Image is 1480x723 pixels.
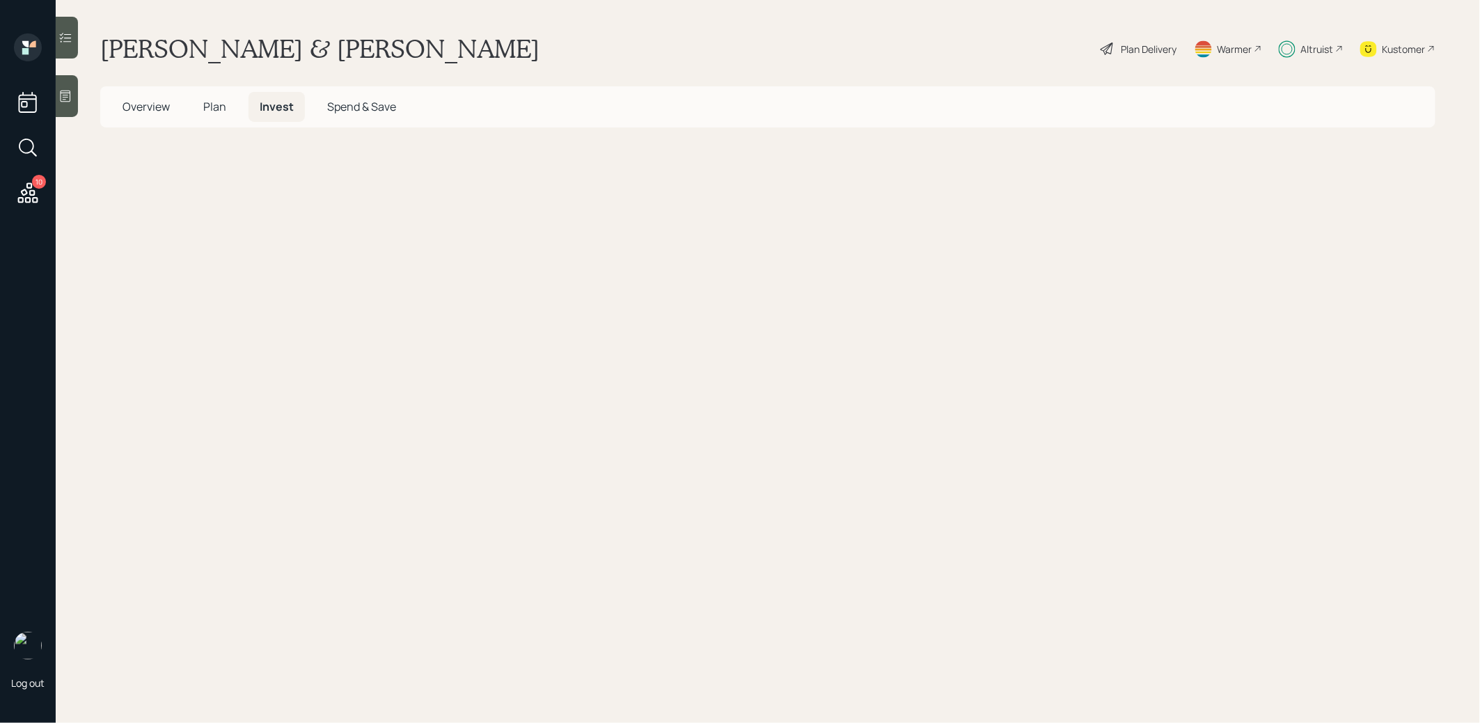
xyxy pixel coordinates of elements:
span: Invest [260,99,294,114]
div: Plan Delivery [1121,42,1177,56]
h1: [PERSON_NAME] & [PERSON_NAME] [100,33,540,64]
span: Overview [123,99,170,114]
div: Log out [11,676,45,690]
div: 10 [32,175,46,189]
div: Warmer [1218,42,1252,56]
span: Plan [203,99,226,114]
div: Altruist [1301,42,1334,56]
span: Spend & Save [327,99,396,114]
div: Kustomer [1383,42,1426,56]
img: treva-nostdahl-headshot.png [14,632,42,660]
